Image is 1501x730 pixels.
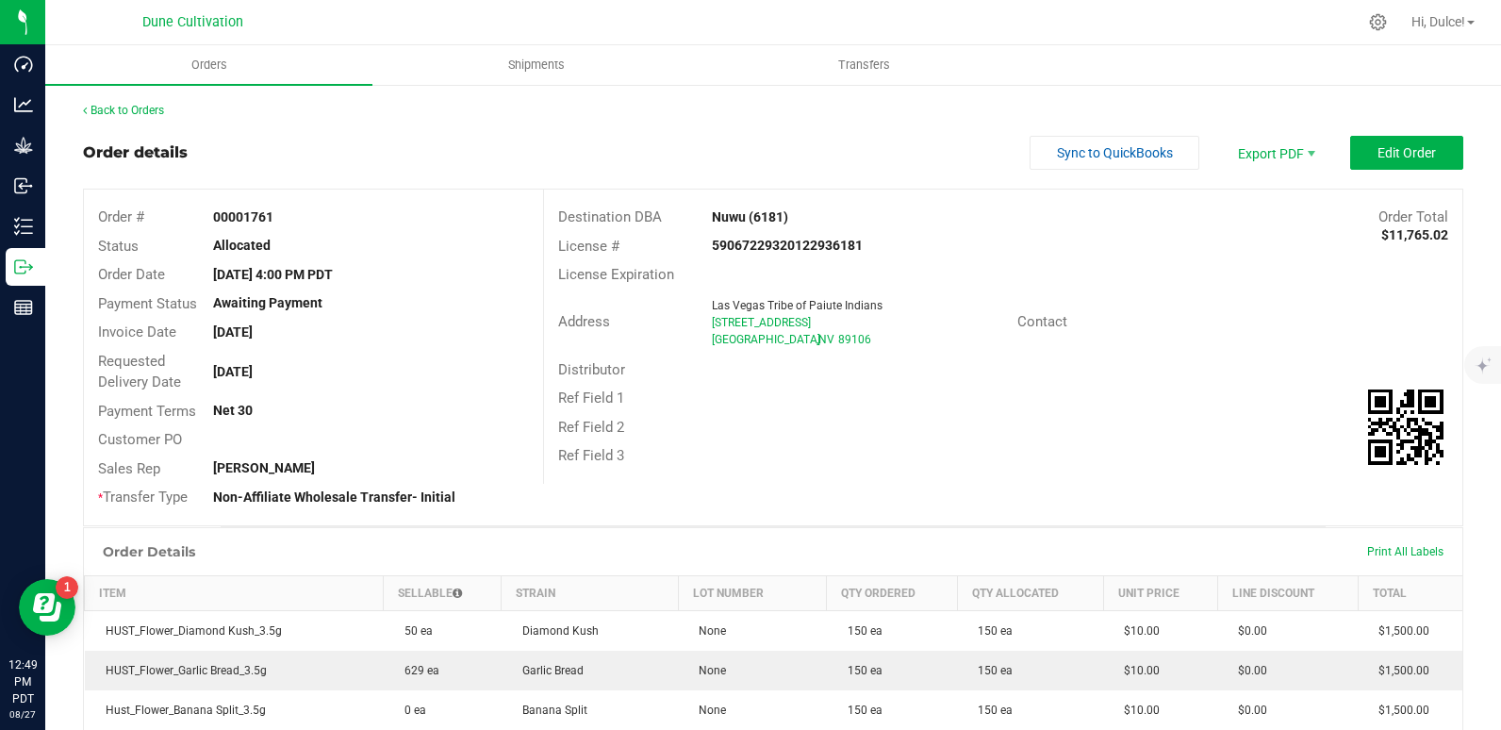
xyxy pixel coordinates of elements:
[1378,208,1448,225] span: Order Total
[558,238,619,255] span: License #
[103,544,195,559] h1: Order Details
[558,361,625,378] span: Distributor
[213,238,271,253] strong: Allocated
[1017,313,1067,330] span: Contact
[1368,390,1443,465] img: Scan me!
[712,238,863,253] strong: 59067229320122936181
[712,316,811,329] span: [STREET_ADDRESS]
[142,14,243,30] span: Dune Cultivation
[96,704,266,717] span: Hust_Flower_Banana Split_3.5g
[1114,704,1160,717] span: $10.00
[1114,664,1160,677] span: $10.00
[213,267,333,282] strong: [DATE] 4:00 PM PDT
[1057,145,1173,160] span: Sync to QuickBooks
[558,266,674,283] span: License Expiration
[213,209,273,224] strong: 00001761
[213,324,253,340] strong: [DATE]
[1381,227,1448,242] strong: $11,765.02
[1377,145,1436,160] span: Edit Order
[14,176,33,195] inline-svg: Inbound
[98,353,181,391] span: Requested Delivery Date
[513,664,584,677] span: Garlic Bread
[558,447,624,464] span: Ref Field 3
[558,313,610,330] span: Address
[1369,704,1429,717] span: $1,500.00
[689,664,726,677] span: None
[14,257,33,276] inline-svg: Outbound
[558,419,624,436] span: Ref Field 2
[1350,136,1463,170] button: Edit Order
[213,364,253,379] strong: [DATE]
[838,704,882,717] span: 150 ea
[502,575,679,610] th: Strain
[712,209,788,224] strong: Nuwu (6181)
[98,324,176,340] span: Invoice Date
[558,390,624,406] span: Ref Field 1
[816,333,818,346] span: ,
[98,460,160,477] span: Sales Rep
[98,403,196,420] span: Payment Terms
[98,431,182,448] span: Customer PO
[98,266,165,283] span: Order Date
[838,624,882,638] span: 150 ea
[372,45,700,85] a: Shipments
[98,238,139,255] span: Status
[45,45,372,85] a: Orders
[838,333,871,346] span: 89106
[14,95,33,114] inline-svg: Analytics
[1229,664,1267,677] span: $0.00
[166,57,253,74] span: Orders
[96,624,282,638] span: HUST_Flower_Diamond Kush_3.5g
[968,664,1013,677] span: 150 ea
[384,575,502,610] th: Sellable
[8,707,37,722] p: 08/27
[513,624,599,638] span: Diamond Kush
[213,489,455,505] strong: Non-Affiliate Wholesale Transfer- Initial
[838,664,882,677] span: 150 ea
[701,45,1028,85] a: Transfers
[85,575,384,610] th: Item
[14,55,33,74] inline-svg: Dashboard
[712,299,882,312] span: Las Vegas Tribe of Paiute Indians
[1103,575,1217,610] th: Unit Price
[1358,575,1462,610] th: Total
[483,57,590,74] span: Shipments
[56,576,78,599] iframe: Resource center unread badge
[1229,704,1267,717] span: $0.00
[98,489,188,506] span: Transfer Type
[14,217,33,236] inline-svg: Inventory
[957,575,1103,610] th: Qty Allocated
[678,575,826,610] th: Lot Number
[213,460,315,475] strong: [PERSON_NAME]
[19,579,75,636] iframe: Resource center
[1218,136,1331,170] li: Export PDF
[1367,545,1443,558] span: Print All Labels
[827,575,958,610] th: Qty Ordered
[395,704,426,717] span: 0 ea
[1369,664,1429,677] span: $1,500.00
[98,295,197,312] span: Payment Status
[14,298,33,317] inline-svg: Reports
[395,664,439,677] span: 629 ea
[689,624,726,638] span: None
[83,104,164,117] a: Back to Orders
[395,624,433,638] span: 50 ea
[83,141,188,164] div: Order details
[1369,624,1429,638] span: $1,500.00
[1114,624,1160,638] span: $10.00
[1411,14,1465,29] span: Hi, Dulce!
[513,704,587,717] span: Banana Split
[712,333,820,346] span: [GEOGRAPHIC_DATA]
[813,57,915,74] span: Transfers
[1366,13,1390,31] div: Manage settings
[818,333,834,346] span: NV
[1217,575,1358,610] th: Line Discount
[1368,390,1443,465] qrcode: 00001761
[8,656,37,707] p: 12:49 PM PDT
[213,403,253,418] strong: Net 30
[1229,624,1267,638] span: $0.00
[96,664,267,677] span: HUST_Flower_Garlic Bread_3.5g
[689,704,726,717] span: None
[1030,136,1199,170] button: Sync to QuickBooks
